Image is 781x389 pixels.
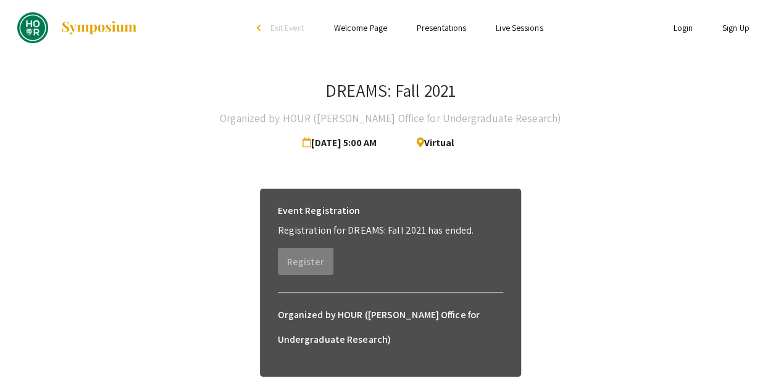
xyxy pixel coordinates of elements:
a: Live Sessions [496,22,543,33]
span: Virtual [406,131,454,155]
p: Registration for DREAMS: Fall 2021 has ended. [278,223,504,238]
iframe: Chat [9,334,52,380]
span: Exit Event [270,22,304,33]
span: [DATE] 5:00 AM [303,131,382,155]
h3: DREAMS: Fall 2021 [325,80,456,101]
button: Register [278,248,333,275]
h6: Organized by HOUR ([PERSON_NAME] Office for Undergraduate Research) [278,303,504,352]
h6: Event Registration [278,199,361,223]
a: Presentations [417,22,466,33]
h4: Organized by HOUR ([PERSON_NAME] Office for Undergraduate Research) [220,106,561,131]
img: Symposium by ForagerOne [61,20,138,35]
a: Login [673,22,693,33]
div: arrow_back_ios [257,24,264,31]
a: DREAMS: Fall 2021 [17,12,138,43]
a: Welcome Page [334,22,387,33]
a: Sign Up [722,22,750,33]
img: DREAMS: Fall 2021 [17,12,48,43]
